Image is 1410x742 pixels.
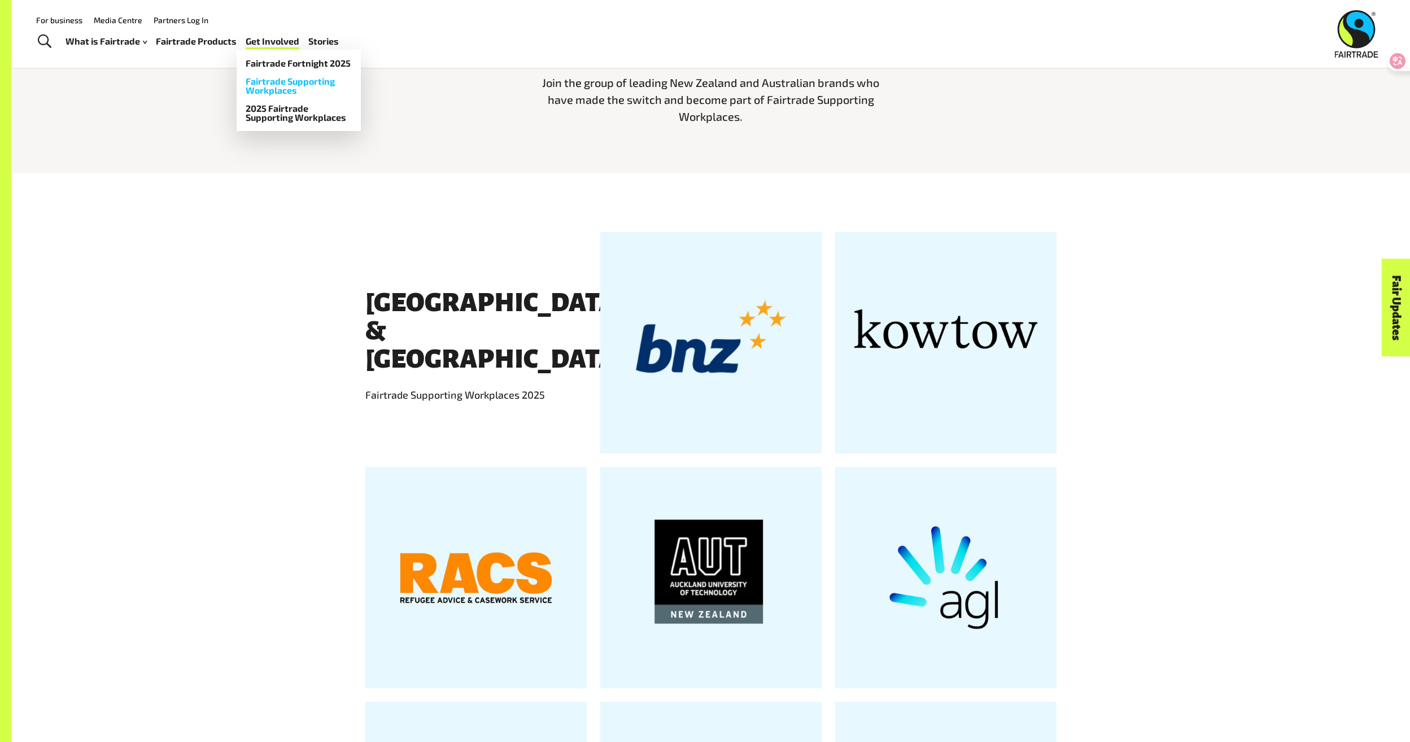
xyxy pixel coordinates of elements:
[246,33,299,50] a: Get Involved
[237,54,361,72] a: Fairtrade Fortnight 2025
[154,15,208,25] a: Partners Log In
[365,387,545,403] p: Fairtrade Supporting Workplaces 2025
[237,99,361,126] a: 2025 Fairtrade Supporting Workplaces
[542,76,879,123] span: Join the group of leading New Zealand and Australian brands who have made the switch and become p...
[1335,10,1378,58] img: Fairtrade Australia New Zealand logo
[66,33,147,50] a: What is Fairtrade
[30,28,58,56] a: Toggle Search
[308,33,339,50] a: Stories
[237,72,361,99] a: Fairtrade Supporting Workplaces
[36,15,82,25] a: For business
[365,289,625,373] h3: [GEOGRAPHIC_DATA] & [GEOGRAPHIC_DATA]
[94,15,142,25] a: Media Centre
[156,33,237,50] a: Fairtrade Products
